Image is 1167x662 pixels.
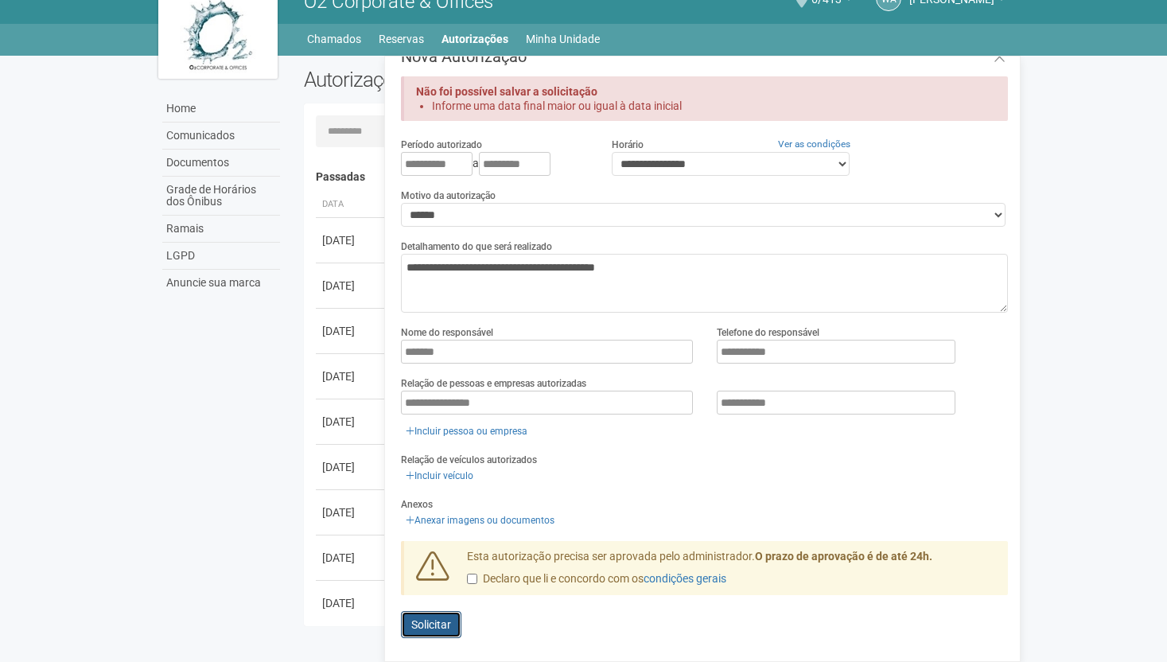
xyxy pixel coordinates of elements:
[416,85,597,98] strong: Não foi possível salvar a solicitação
[411,618,451,631] span: Solicitar
[401,152,587,176] div: a
[401,467,478,485] a: Incluir veículo
[162,243,280,270] a: LGPD
[322,232,381,248] div: [DATE]
[442,28,508,50] a: Autorizações
[162,216,280,243] a: Ramais
[304,68,644,92] h2: Autorizações
[467,574,477,584] input: Declaro que li e concordo com oscondições gerais
[401,453,537,467] label: Relação de veículos autorizados
[316,171,998,183] h4: Passadas
[401,376,586,391] label: Relação de pessoas e empresas autorizadas
[401,49,1008,64] h3: Nova Autorização
[612,138,644,152] label: Horário
[322,368,381,384] div: [DATE]
[316,192,387,218] th: Data
[401,423,532,440] a: Incluir pessoa ou empresa
[322,550,381,566] div: [DATE]
[322,323,381,339] div: [DATE]
[162,177,280,216] a: Grade de Horários dos Ônibus
[401,611,461,638] button: Solicitar
[322,504,381,520] div: [DATE]
[322,595,381,611] div: [DATE]
[162,150,280,177] a: Documentos
[644,572,726,585] a: condições gerais
[467,571,726,587] label: Declaro que li e concordo com os
[401,325,493,340] label: Nome do responsável
[162,123,280,150] a: Comunicados
[379,28,424,50] a: Reservas
[717,325,819,340] label: Telefone do responsável
[307,28,361,50] a: Chamados
[322,278,381,294] div: [DATE]
[755,550,932,563] strong: O prazo de aprovação é de até 24h.
[401,512,559,529] a: Anexar imagens ou documentos
[401,239,552,254] label: Detalhamento do que será realizado
[455,549,1009,595] div: Esta autorização precisa ser aprovada pelo administrador.
[401,138,482,152] label: Período autorizado
[322,459,381,475] div: [DATE]
[322,414,381,430] div: [DATE]
[401,189,496,203] label: Motivo da autorização
[526,28,600,50] a: Minha Unidade
[778,138,850,150] a: Ver as condições
[432,99,980,113] li: Informe uma data final maior ou igual à data inicial
[162,270,280,296] a: Anuncie sua marca
[401,497,433,512] label: Anexos
[162,95,280,123] a: Home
